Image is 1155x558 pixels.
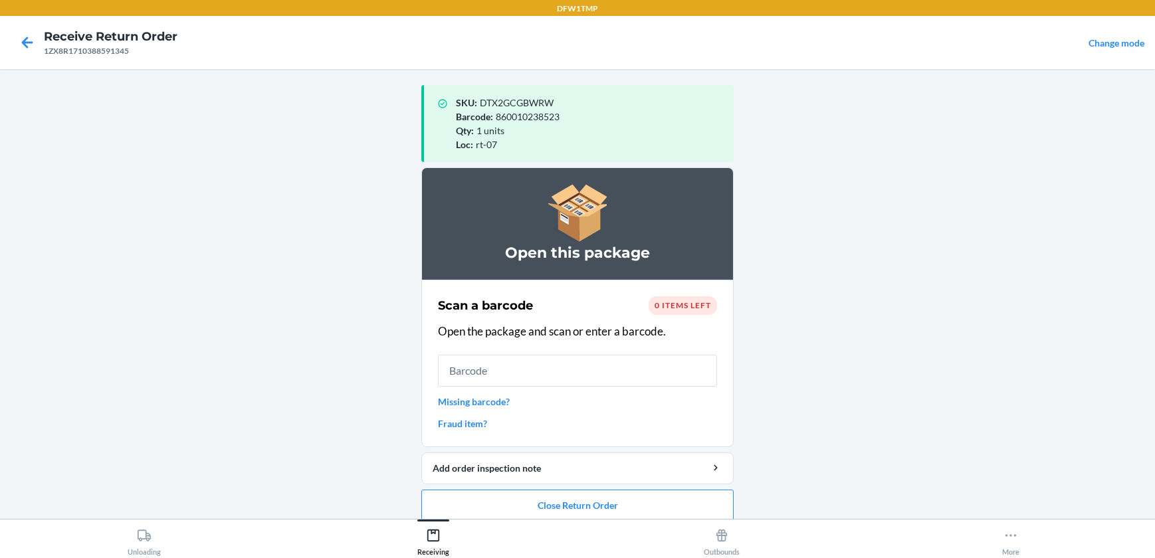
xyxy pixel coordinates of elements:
[704,523,740,556] div: Outbounds
[557,3,598,15] p: DFW1TMP
[476,125,504,136] span: 1 units
[44,28,177,45] h4: Receive Return Order
[438,242,717,264] h3: Open this package
[421,490,734,521] button: Close Return Order
[577,519,867,556] button: Outbounds
[438,323,717,340] p: Open the package and scan or enter a barcode.
[456,111,493,122] span: Barcode :
[44,45,177,57] div: 1ZX8R1710388591345
[1089,37,1144,48] a: Change mode
[128,523,161,556] div: Unloading
[456,125,474,136] span: Qty :
[421,452,734,484] button: Add order inspection note
[456,139,473,150] span: Loc :
[496,111,560,122] span: 860010238523
[456,97,477,108] span: SKU :
[438,297,533,314] h2: Scan a barcode
[438,355,717,387] input: Barcode
[438,395,717,409] a: Missing barcode?
[480,97,554,108] span: DTX2GCGBWRW
[417,523,449,556] div: Receiving
[433,461,722,475] div: Add order inspection note
[1002,523,1019,556] div: More
[289,519,578,556] button: Receiving
[476,139,497,150] span: rt-07
[655,300,711,310] span: 0 items left
[438,417,717,430] a: Fraud item?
